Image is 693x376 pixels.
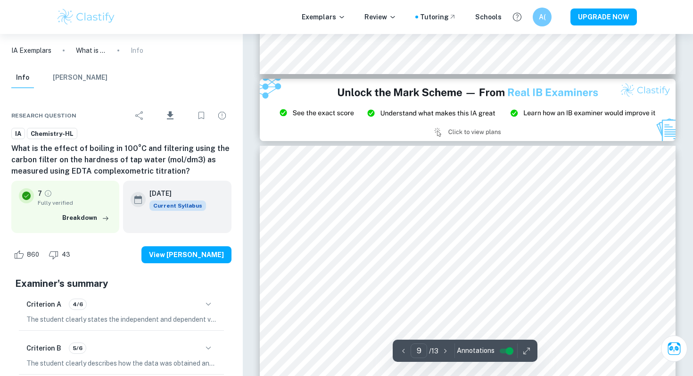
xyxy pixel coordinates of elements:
[192,106,211,125] div: Bookmark
[475,12,502,22] a: Schools
[60,211,112,225] button: Breakdown
[302,12,346,22] p: Exemplars
[46,247,75,262] div: Dislike
[661,335,687,362] button: Ask Clai
[69,300,86,309] span: 4/6
[151,103,190,128] div: Download
[11,247,44,262] div: Like
[213,106,231,125] div: Report issue
[570,8,637,25] button: UPGRADE NOW
[11,128,25,140] a: IA
[149,201,206,211] span: Current Syllabus
[38,188,42,199] p: 7
[149,188,198,199] h6: [DATE]
[38,199,112,207] span: Fully verified
[57,250,75,259] span: 43
[15,276,228,291] h5: Examiner's summary
[26,358,216,368] p: The student clearly describes how the data was obtained and processed, providing a detailed and p...
[537,12,548,22] h6: A(
[260,79,676,141] img: Ad
[27,129,77,139] span: Chemistry-HL
[533,8,552,26] button: A(
[12,129,25,139] span: IA
[11,67,34,88] button: Info
[130,106,149,125] div: Share
[69,344,86,352] span: 5/6
[27,128,77,140] a: Chemistry-HL
[22,250,44,259] span: 860
[457,346,495,356] span: Annotations
[44,189,52,198] a: Grade fully verified
[141,246,231,263] button: View [PERSON_NAME]
[364,12,396,22] p: Review
[11,45,51,56] a: IA Exemplars
[149,201,206,211] div: This exemplar is based on the current syllabus. Feel free to refer to it for inspiration/ideas wh...
[76,45,106,56] p: What is the effect of boiling in 100°C and filtering using the carbon filter on the hardness of t...
[11,111,76,120] span: Research question
[131,45,143,56] p: Info
[26,299,61,309] h6: Criterion A
[509,9,525,25] button: Help and Feedback
[53,67,107,88] button: [PERSON_NAME]
[56,8,116,26] img: Clastify logo
[420,12,456,22] a: Tutoring
[26,314,216,325] p: The student clearly states the independent and dependent variables in the research question, howe...
[26,343,61,353] h6: Criterion B
[429,346,438,356] p: / 13
[11,143,231,177] h6: What is the effect of boiling in 100°C and filtering using the carbon filter on the hardness of t...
